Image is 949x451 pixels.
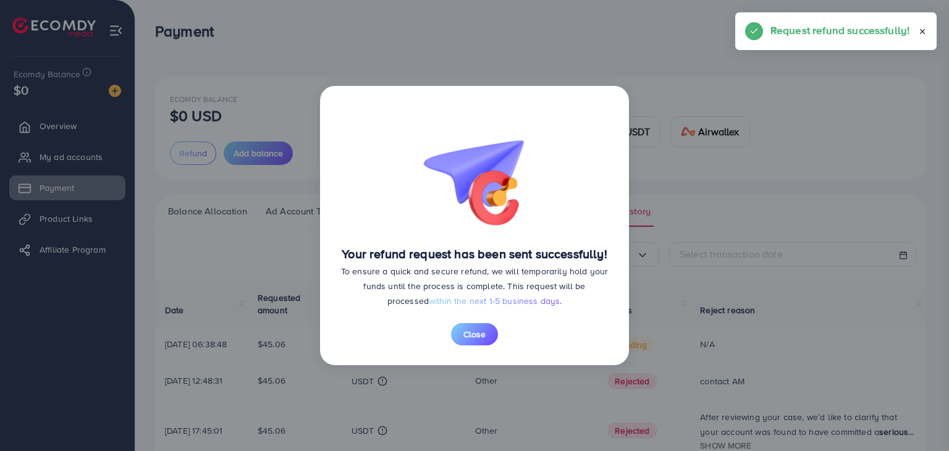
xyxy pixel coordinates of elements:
[679,53,940,442] iframe: Chat
[451,323,498,345] button: Close
[463,328,486,340] span: Close
[340,264,609,308] p: To ensure a quick and secure refund, we will temporarily hold your funds until the process is com...
[340,247,609,261] h4: Your refund request has been sent successfully!
[770,22,909,38] h5: Request refund successfully!
[413,106,536,232] img: bg-request-refund-success.26ac5564.png
[429,295,562,307] span: within the next 1-5 business days.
